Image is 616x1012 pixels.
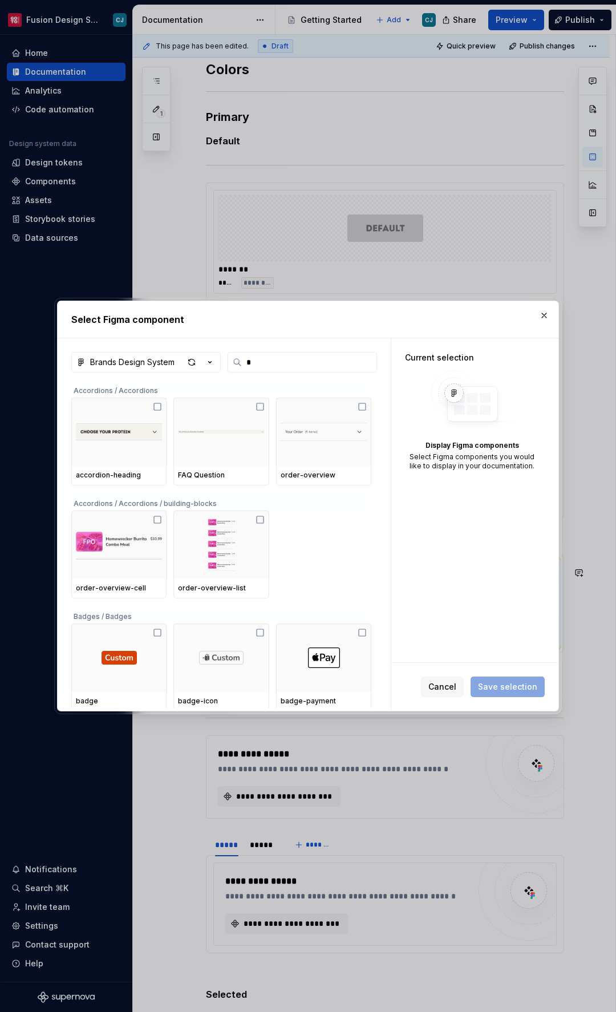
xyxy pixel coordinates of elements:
div: Badges / Badges [71,605,371,624]
div: Select Figma components you would like to display in your documentation. [405,452,539,471]
div: badge-payment [281,697,367,706]
div: order-overview-list [178,584,264,593]
div: Current selection [405,352,539,363]
div: Display Figma components [405,441,539,450]
button: Brands Design System [71,352,221,373]
div: Brands Design System [90,357,175,368]
div: order-overview-cell [76,584,162,593]
div: badge [76,697,162,706]
div: Accordions / Accordions / building-blocks [71,492,371,511]
button: Cancel [421,677,464,697]
div: badge-icon [178,697,264,706]
div: FAQ Question [178,471,264,480]
div: order-overview [281,471,367,480]
h2: Select Figma component [71,313,545,326]
div: accordion-heading [76,471,162,480]
span: Cancel [428,681,456,693]
div: Accordions / Accordions [71,379,371,398]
